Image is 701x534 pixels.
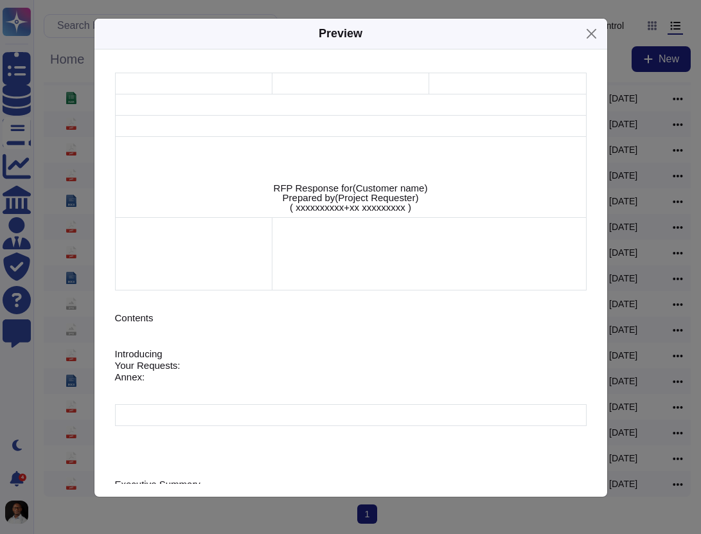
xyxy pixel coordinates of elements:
div: Preview [319,25,362,42]
span: Executive Summary [115,479,200,490]
span: Annex: [115,371,145,382]
span: ( xxxxxxxxxx [290,202,344,213]
span: (Project Requester) [335,192,418,203]
span: +xx xxxxxxxxx ) [344,202,411,213]
span: Introducing [115,348,163,359]
span: RFP Response for [274,182,353,193]
span: Prepared by [283,192,335,203]
span: Your Requests: [115,360,181,371]
span: Contents [115,312,154,323]
button: Close [581,24,601,44]
span: (Customer name) [353,182,428,193]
